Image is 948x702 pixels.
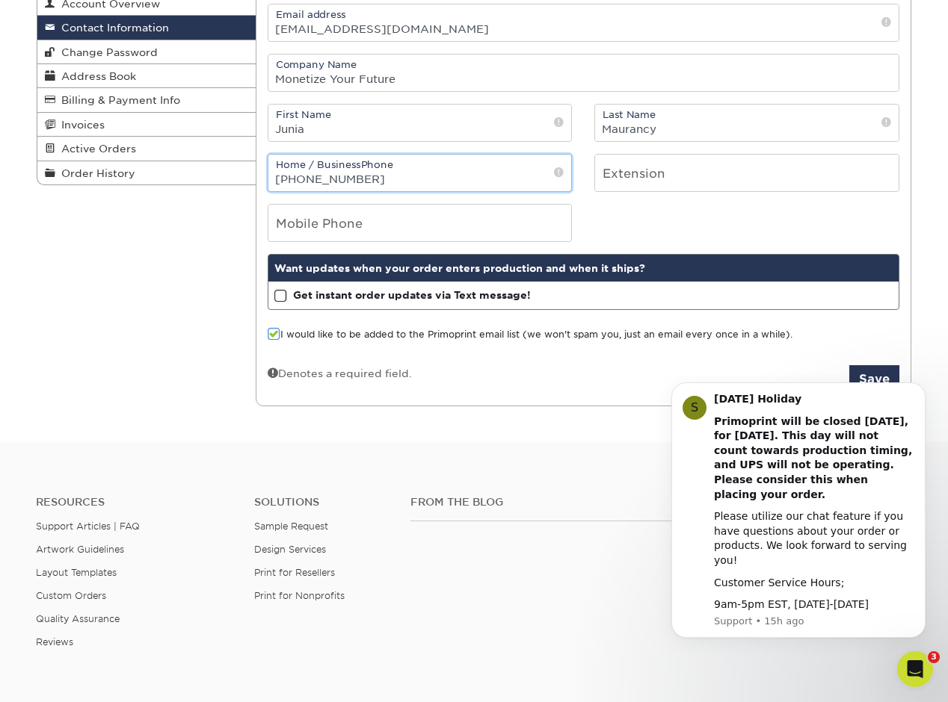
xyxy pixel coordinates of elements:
[55,46,158,58] span: Change Password
[254,544,326,555] a: Design Services
[55,167,135,179] span: Order History
[36,613,120,624] a: Quality Assurance
[55,143,136,155] span: Active Orders
[37,161,256,184] a: Order History
[55,22,169,34] span: Contact Information
[55,119,105,131] span: Invoices
[928,651,940,663] span: 3
[268,255,899,282] div: Want updates when your order enters production and when it ships?
[36,636,73,647] a: Reviews
[36,521,140,532] a: Support Articles | FAQ
[254,567,335,578] a: Print for Resellers
[55,94,180,106] span: Billing & Payment Info
[37,137,256,161] a: Active Orders
[410,496,676,509] h4: From the Blog
[849,365,899,394] button: Save
[37,16,256,40] a: Contact Information
[254,521,328,532] a: Sample Request
[36,567,117,578] a: Layout Templates
[37,40,256,64] a: Change Password
[254,590,345,601] a: Print for Nonprofits
[268,328,792,342] label: I would like to be added to the Primoprint email list (we won't spam you, just an email every onc...
[37,113,256,137] a: Invoices
[36,590,106,601] a: Custom Orders
[36,544,124,555] a: Artwork Guidelines
[897,651,933,687] iframe: Intercom live chat
[4,656,127,697] iframe: Google Customer Reviews
[37,64,256,88] a: Address Book
[293,289,531,301] strong: Get instant order updates via Text message!
[254,496,388,509] h4: Solutions
[36,496,232,509] h4: Resources
[268,365,412,381] div: Denotes a required field.
[55,70,136,82] span: Address Book
[649,375,948,662] iframe: Intercom notifications message
[37,88,256,112] a: Billing & Payment Info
